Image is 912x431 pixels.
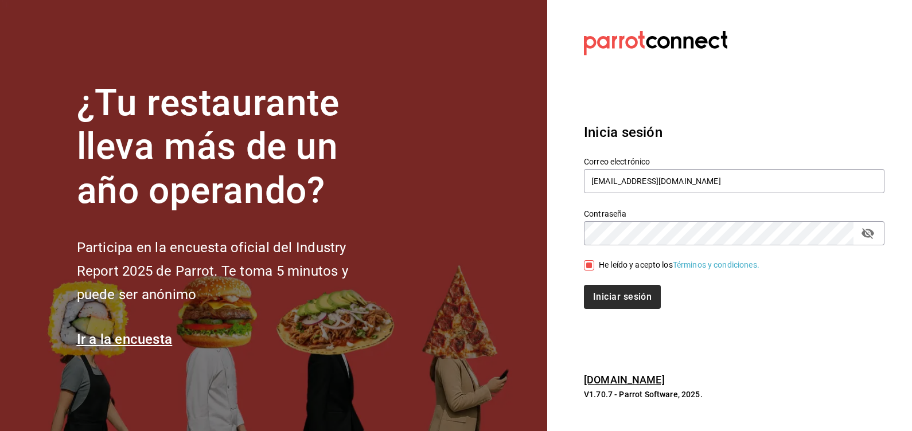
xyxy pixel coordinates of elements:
p: V1.70.7 - Parrot Software, 2025. [584,389,884,400]
div: He leído y acepto los [599,259,759,271]
h1: ¿Tu restaurante lleva más de un año operando? [77,81,387,213]
h2: Participa en la encuesta oficial del Industry Report 2025 de Parrot. Te toma 5 minutos y puede se... [77,236,387,306]
button: passwordField [858,224,878,243]
label: Contraseña [584,209,884,217]
button: Iniciar sesión [584,285,661,309]
a: [DOMAIN_NAME] [584,374,665,386]
a: Términos y condiciones. [673,260,759,269]
a: Ir a la encuesta [77,331,173,347]
input: Ingresa tu correo electrónico [584,169,884,193]
h3: Inicia sesión [584,122,884,143]
label: Correo electrónico [584,157,884,165]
